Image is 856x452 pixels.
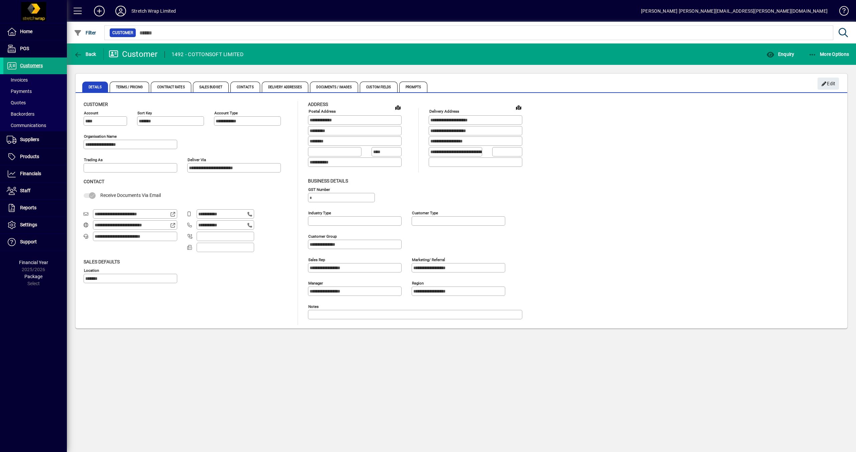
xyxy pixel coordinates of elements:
span: Enquiry [766,51,794,57]
span: Financials [20,171,41,176]
span: Suppliers [20,137,39,142]
a: Invoices [3,74,67,86]
span: Details [82,82,108,92]
mat-label: GST Number [308,187,330,192]
mat-label: Trading as [84,157,103,162]
a: Staff [3,183,67,199]
a: Products [3,148,67,165]
div: 1492 - COTTONSOFT LIMITED [172,49,243,60]
span: Staff [20,188,30,193]
span: Terms / Pricing [110,82,149,92]
button: Edit [818,78,839,90]
div: [PERSON_NAME] [PERSON_NAME][EMAIL_ADDRESS][PERSON_NAME][DOMAIN_NAME] [641,6,828,16]
span: Customer [112,29,133,36]
span: Custom Fields [360,82,397,92]
span: Sales Budget [193,82,229,92]
a: Reports [3,200,67,216]
span: Support [20,239,37,244]
a: Support [3,234,67,250]
button: Filter [72,27,98,39]
span: Settings [20,222,37,227]
span: Package [24,274,42,279]
span: Contract Rates [151,82,191,92]
span: Financial Year [19,260,48,265]
mat-label: Industry type [308,210,331,215]
a: Backorders [3,108,67,120]
span: Contact [84,179,104,184]
button: More Options [807,48,851,60]
span: Products [20,154,39,159]
span: Business details [308,178,348,184]
a: Settings [3,217,67,233]
div: Customer [109,49,158,60]
a: Communications [3,120,67,131]
span: POS [20,46,29,51]
span: Backorders [7,111,34,117]
a: Suppliers [3,131,67,148]
button: Add [89,5,110,17]
mat-label: Sales rep [308,257,325,262]
a: POS [3,40,67,57]
button: Profile [110,5,131,17]
mat-label: Account Type [214,111,238,115]
mat-label: Account [84,111,98,115]
a: Quotes [3,97,67,108]
span: Contacts [230,82,260,92]
span: Quotes [7,100,26,105]
span: More Options [809,51,849,57]
span: Documents / Images [310,82,358,92]
mat-label: Notes [308,304,319,309]
button: Back [72,48,98,60]
button: Enquiry [765,48,796,60]
mat-label: Location [84,268,99,272]
span: Invoices [7,77,28,83]
a: Knowledge Base [834,1,848,23]
span: Reports [20,205,36,210]
span: Receive Documents Via Email [100,193,161,198]
a: Financials [3,165,67,182]
span: Delivery Addresses [262,82,309,92]
span: Filter [74,30,96,35]
span: Customers [20,63,43,68]
span: Payments [7,89,32,94]
span: Address [308,102,328,107]
span: Edit [821,78,836,89]
mat-label: Deliver via [188,157,206,162]
a: Home [3,23,67,40]
div: Stretch Wrap Limited [131,6,176,16]
mat-label: Sort key [137,111,152,115]
mat-label: Customer type [412,210,438,215]
span: Back [74,51,96,57]
mat-label: Marketing/ Referral [412,257,445,262]
a: Payments [3,86,67,97]
span: Customer [84,102,108,107]
span: Communications [7,123,46,128]
mat-label: Organisation name [84,134,117,139]
span: Sales defaults [84,259,120,264]
mat-label: Manager [308,280,323,285]
app-page-header-button: Back [67,48,104,60]
span: Prompts [399,82,428,92]
mat-label: Region [412,280,424,285]
mat-label: Customer group [308,234,337,238]
span: Home [20,29,32,34]
a: View on map [393,102,403,113]
a: View on map [513,102,524,113]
